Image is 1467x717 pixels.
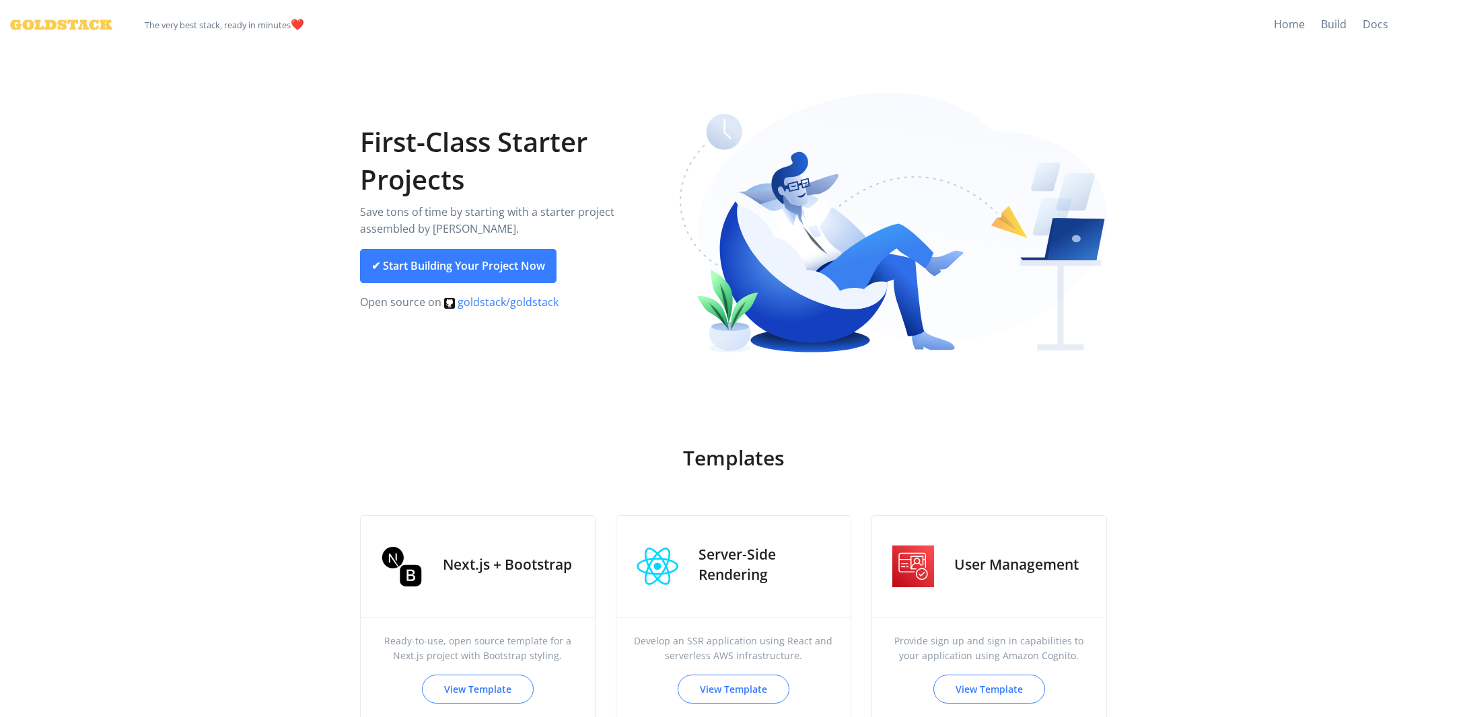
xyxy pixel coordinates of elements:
img: svg%3e [444,298,455,309]
a: View Template [678,675,789,704]
span: Develop an SSR application using React and serverless AWS infrastructure. [633,634,834,664]
img: Template Image 1 [872,516,954,617]
a: View Template [422,675,534,704]
small: The very best stack, ready in minutes [145,19,291,31]
h1: First-Class Starter Projects [360,123,659,198]
h2: Templates [584,444,883,472]
a: ✔ Start Building Your Project Now [360,249,557,284]
span: ️❤️ [145,11,304,39]
a: View Template [933,675,1045,704]
img: Template Image 1 [616,516,699,617]
h3: Next.js + Bootstrap [443,555,573,574]
img: Template Image 1 [361,516,443,617]
img: Relaxing coder [680,93,1107,358]
p: Open source on [360,294,659,311]
span: Provide sign up and sign in capabilities to your application using Amazon Cognito. [888,634,1090,664]
a: Goldstack Logo [10,11,102,39]
h3: User Management [954,555,1085,574]
span: Ready-to-use, open source template for a Next.js project with Bootstrap styling. [377,634,579,664]
h3: Server-Side Rendering [699,545,829,584]
a: goldstack/goldstack [444,295,559,309]
p: Save tons of time by starting with a starter project assembled by [PERSON_NAME]. [360,204,659,238]
iframe: GitHub Star Goldstack [1396,17,1457,30]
